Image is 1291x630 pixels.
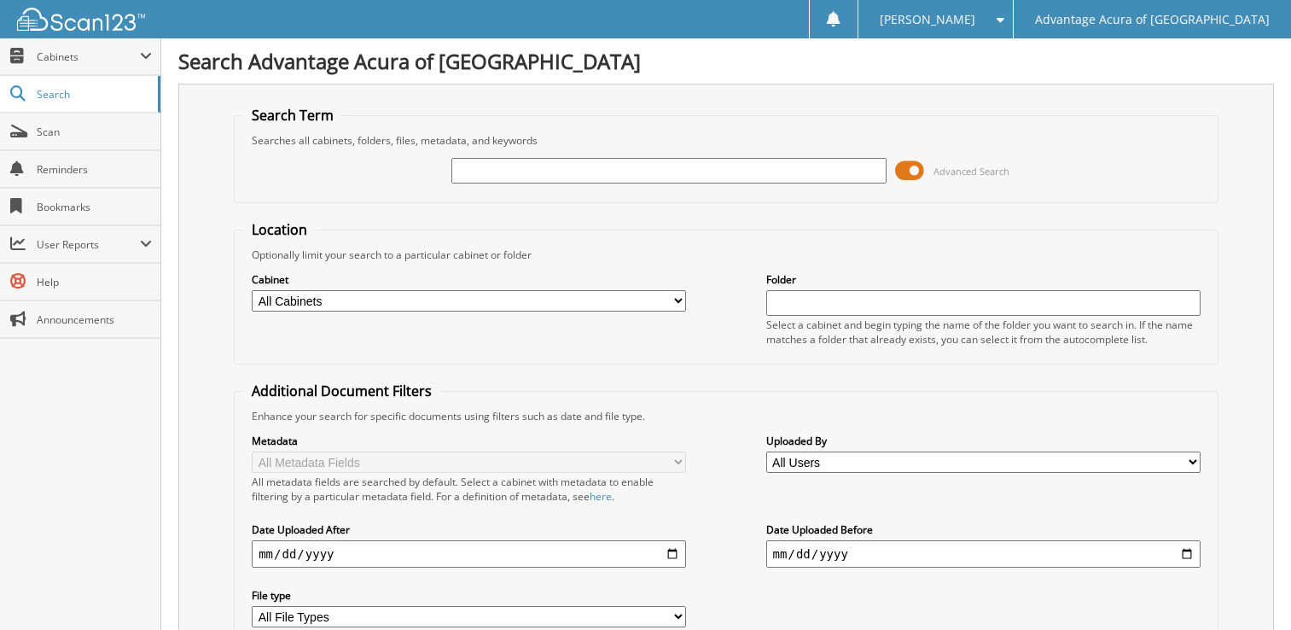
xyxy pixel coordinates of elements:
[252,272,686,287] label: Cabinet
[252,475,686,504] div: All metadata fields are searched by default. Select a cabinet with metadata to enable filtering b...
[243,382,440,400] legend: Additional Document Filters
[17,8,145,31] img: scan123-logo-white.svg
[933,165,1009,178] span: Advanced Search
[766,540,1201,568] input: end
[37,50,140,64] span: Cabinets
[252,434,686,448] label: Metadata
[37,162,152,177] span: Reminders
[766,522,1201,537] label: Date Uploaded Before
[178,47,1274,75] h1: Search Advantage Acura of [GEOGRAPHIC_DATA]
[37,200,152,214] span: Bookmarks
[37,125,152,139] span: Scan
[766,272,1201,287] label: Folder
[243,133,1209,148] div: Searches all cabinets, folders, files, metadata, and keywords
[766,434,1201,448] label: Uploaded By
[243,106,342,125] legend: Search Term
[37,275,152,289] span: Help
[252,522,686,537] label: Date Uploaded After
[252,588,686,603] label: File type
[252,540,686,568] input: start
[243,220,316,239] legend: Location
[243,409,1209,423] div: Enhance your search for specific documents using filters such as date and file type.
[590,489,612,504] a: here
[243,248,1209,262] div: Optionally limit your search to a particular cabinet or folder
[766,318,1201,347] div: Select a cabinet and begin typing the name of the folder you want to search in. If the name match...
[1035,15,1270,25] span: Advantage Acura of [GEOGRAPHIC_DATA]
[880,15,975,25] span: [PERSON_NAME]
[37,237,140,252] span: User Reports
[37,312,152,327] span: Announcements
[37,87,149,102] span: Search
